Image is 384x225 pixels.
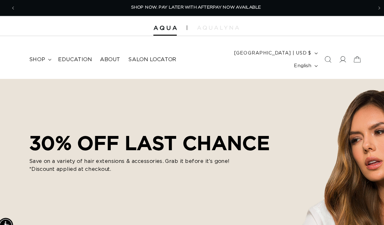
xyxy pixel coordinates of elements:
[352,195,384,225] iframe: Chat Widget
[33,149,224,164] p: Save on a variety of hair extensions & accessories. Grab it before it’s gone! *Discount applied a...
[97,49,124,64] a: About
[224,44,310,56] button: [GEOGRAPHIC_DATA] | USD $
[310,49,324,63] summary: Search
[228,47,301,54] span: [GEOGRAPHIC_DATA] | USD $
[101,53,120,60] span: About
[33,53,49,60] span: shop
[61,53,93,60] span: Education
[57,49,97,64] a: Education
[128,53,173,60] span: Salon Locator
[33,125,262,147] h2: 30% OFF LAST CHANCE
[285,59,301,66] span: English
[193,24,233,28] img: aqualyna.com
[4,207,18,221] div: Accessibility Menu
[11,2,25,14] button: Previous announcement
[151,24,174,29] img: Aqua Hair Extensions
[359,2,373,14] button: Next announcement
[281,56,310,68] button: English
[30,49,57,64] summary: shop
[124,49,177,64] a: Salon Locator
[352,195,384,225] div: 聊天小组件
[130,5,254,9] span: SHOP NOW. PAY LATER WITH AFTERPAY NOW AVAILABLE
